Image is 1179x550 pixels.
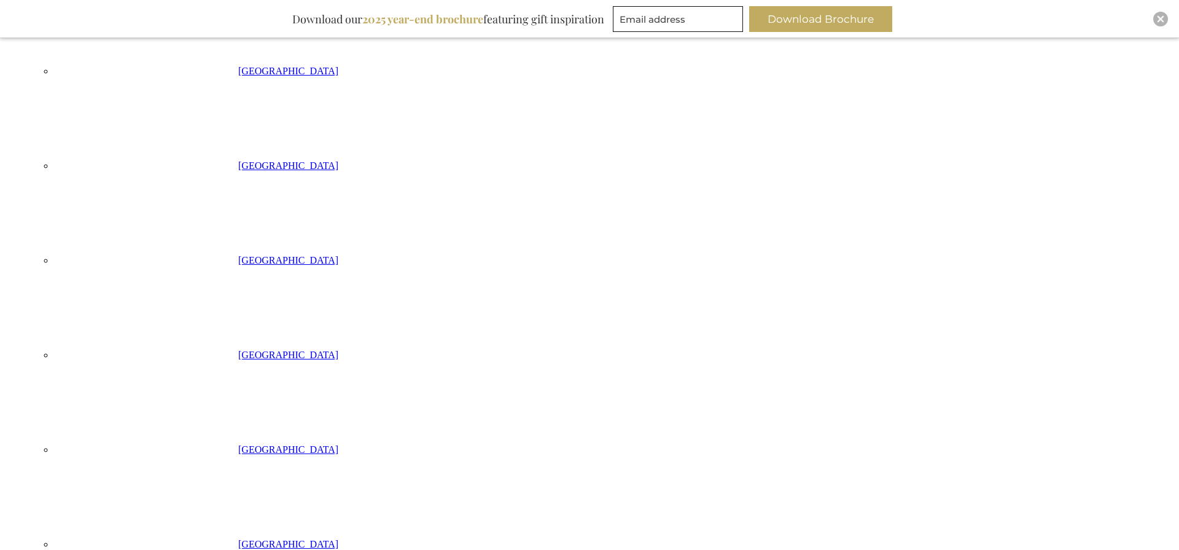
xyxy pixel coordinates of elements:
[613,6,743,32] input: Email address
[54,160,338,171] a: [GEOGRAPHIC_DATA]
[54,66,338,76] a: [GEOGRAPHIC_DATA]
[1153,12,1168,26] div: Close
[287,6,610,32] div: Download our featuring gift inspiration
[362,12,483,26] b: 2025 year-end brochure
[54,539,338,549] a: [GEOGRAPHIC_DATA]
[613,6,747,36] form: marketing offers and promotions
[54,444,338,455] a: [GEOGRAPHIC_DATA]
[54,255,338,265] a: [GEOGRAPHIC_DATA]
[54,350,338,360] a: [GEOGRAPHIC_DATA]
[1157,15,1164,23] img: Close
[749,6,892,32] button: Download Brochure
